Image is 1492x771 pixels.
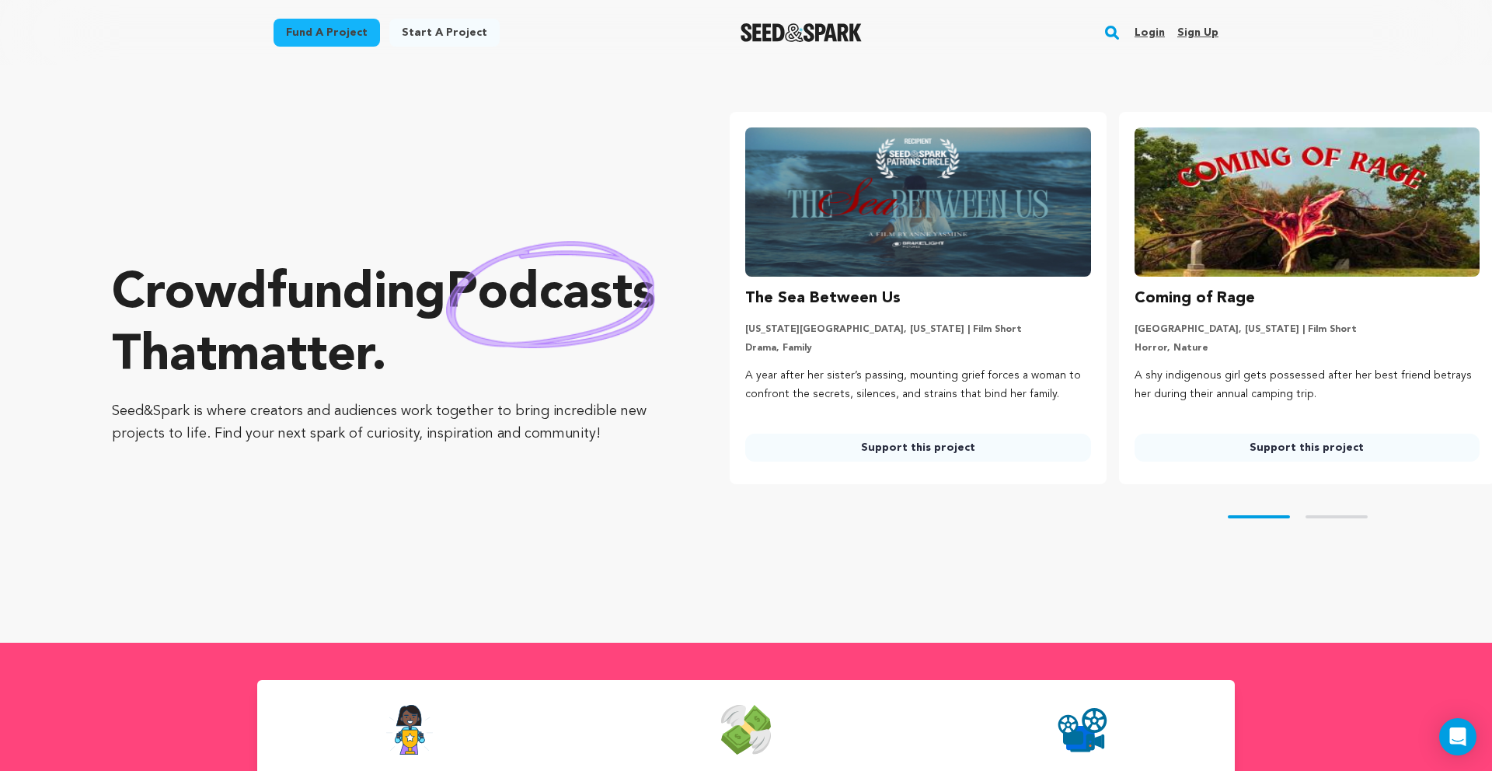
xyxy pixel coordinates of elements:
p: Crowdfunding that . [112,263,668,388]
span: matter [217,332,371,382]
img: Seed&Spark Logo Dark Mode [741,23,863,42]
p: Drama, Family [745,342,1090,354]
img: The Sea Between Us image [745,127,1090,277]
h3: Coming of Rage [1135,286,1255,311]
p: [US_STATE][GEOGRAPHIC_DATA], [US_STATE] | Film Short [745,323,1090,336]
p: Seed&Spark is where creators and audiences work together to bring incredible new projects to life... [112,400,668,445]
p: Horror, Nature [1135,342,1480,354]
img: Coming of Rage image [1135,127,1480,277]
img: hand sketched image [446,241,655,349]
h3: The Sea Between Us [745,286,901,311]
a: Support this project [1135,434,1480,462]
p: A shy indigenous girl gets possessed after her best friend betrays her during their annual campin... [1135,367,1480,404]
a: Sign up [1177,20,1218,45]
a: Fund a project [274,19,380,47]
p: [GEOGRAPHIC_DATA], [US_STATE] | Film Short [1135,323,1480,336]
img: Seed&Spark Success Rate Icon [385,705,434,755]
a: Start a project [389,19,500,47]
div: Open Intercom Messenger [1439,718,1476,755]
a: Support this project [745,434,1090,462]
a: Login [1135,20,1165,45]
img: Seed&Spark Projects Created Icon [1058,705,1107,755]
p: A year after her sister’s passing, mounting grief forces a woman to confront the secrets, silence... [745,367,1090,404]
a: Seed&Spark Homepage [741,23,863,42]
img: Seed&Spark Money Raised Icon [721,705,771,755]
